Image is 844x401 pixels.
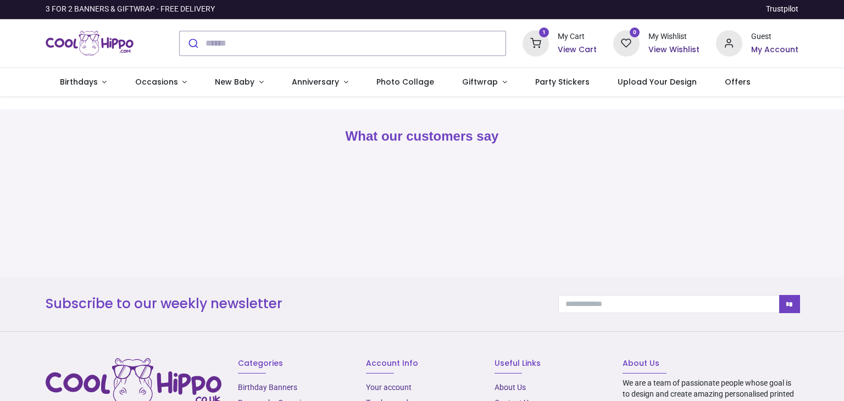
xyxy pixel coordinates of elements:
span: Birthdays [60,76,98,87]
a: 1 [523,38,549,47]
span: Offers [725,76,751,87]
h6: Categories [238,358,349,369]
a: About Us​ [495,383,526,392]
a: View Cart [558,44,597,55]
div: My Cart [558,31,597,42]
span: Giftwrap [462,76,498,87]
h2: What our customers say [46,127,798,146]
span: Anniversary [292,76,339,87]
h6: About Us [623,358,798,369]
h6: Account Info [366,358,477,369]
a: Trustpilot [766,4,798,15]
span: Occasions [135,76,178,87]
div: My Wishlist [648,31,699,42]
a: 0 [613,38,640,47]
a: Birthday Banners [238,383,297,392]
img: Cool Hippo [46,28,134,59]
a: Anniversary [277,68,362,97]
div: 3 FOR 2 BANNERS & GIFTWRAP - FREE DELIVERY [46,4,215,15]
a: New Baby [201,68,278,97]
a: Logo of Cool Hippo [46,28,134,59]
a: Occasions [121,68,201,97]
span: Photo Collage [376,76,434,87]
sup: 1 [539,27,549,38]
a: Your account [366,383,412,392]
h6: Useful Links [495,358,606,369]
span: New Baby [215,76,254,87]
sup: 0 [630,27,640,38]
a: Birthdays [46,68,121,97]
span: Upload Your Design [618,76,697,87]
button: Submit [180,31,206,55]
a: My Account [751,44,798,55]
div: Guest [751,31,798,42]
a: View Wishlist [648,44,699,55]
h3: Subscribe to our weekly newsletter [46,294,542,313]
span: Party Stickers [535,76,590,87]
a: Giftwrap [448,68,521,97]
